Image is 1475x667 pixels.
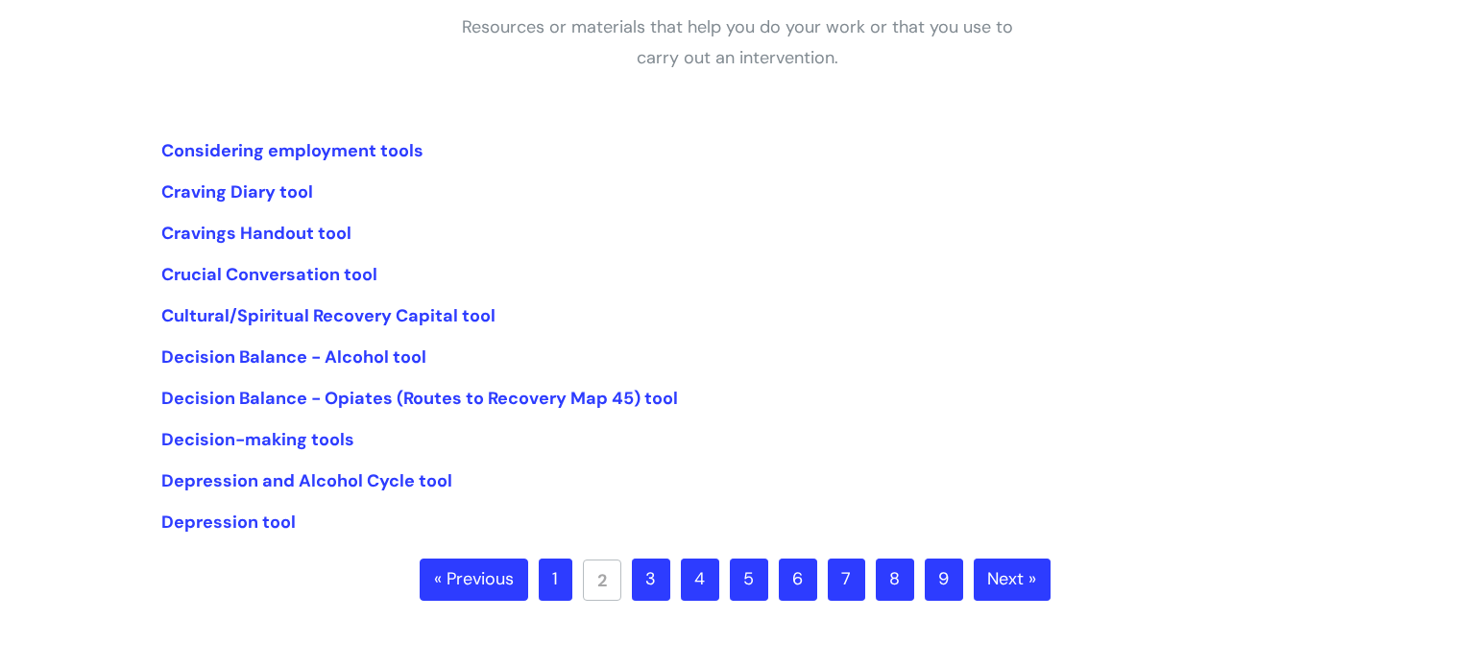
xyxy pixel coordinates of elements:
[828,559,865,601] a: 7
[876,559,914,601] a: 8
[539,559,572,601] a: 1
[730,559,768,601] a: 5
[161,263,377,286] a: Crucial Conversation tool
[161,222,351,245] a: Cravings Handout tool
[925,559,963,601] a: 9
[779,559,817,601] a: 6
[161,387,678,410] a: Decision Balance - Opiates (Routes to Recovery Map 45) tool
[161,469,452,492] a: Depression and Alcohol Cycle tool
[681,559,719,601] a: 4
[583,560,621,601] a: 2
[632,559,670,601] a: 3
[161,428,354,451] a: Decision-making tools
[974,559,1051,601] a: Next »
[161,180,313,203] a: Craving Diary tool
[161,139,423,162] a: Considering employment tools
[420,559,528,601] a: « Previous
[161,511,296,534] a: Depression tool
[161,345,426,369] a: Decision Balance - Alcohol tool
[449,12,1026,74] p: Resources or materials that help you do your work or that you use to carry out an intervention.
[161,304,496,327] a: Cultural/Spiritual Recovery Capital tool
